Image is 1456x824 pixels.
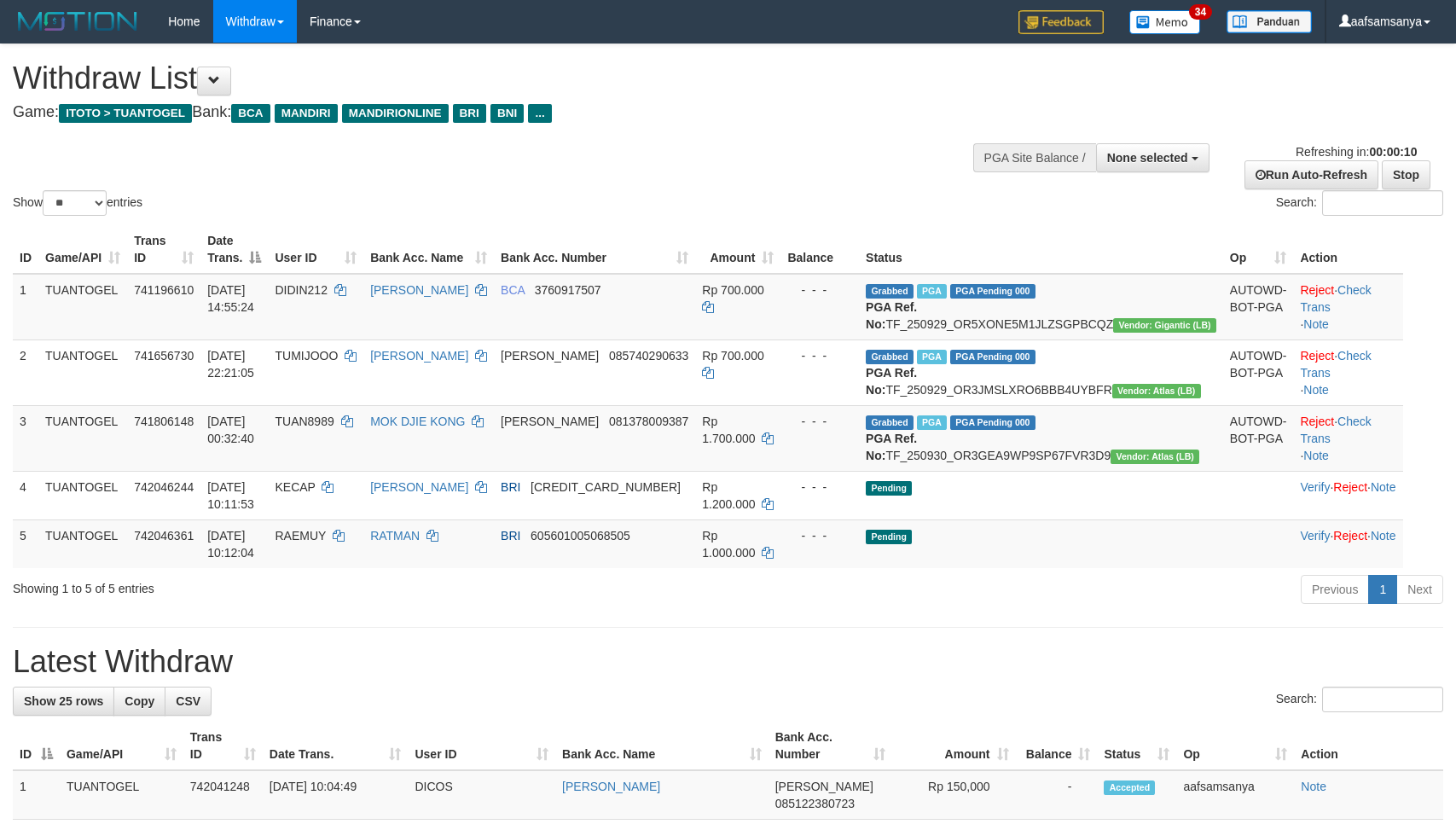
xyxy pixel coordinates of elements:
span: [DATE] 10:12:04 [207,529,254,560]
img: Button%20Memo.svg [1129,10,1201,34]
a: Note [1371,529,1396,543]
b: PGA Ref. No: [866,432,917,462]
th: Trans ID: activate to sort column ascending [127,225,200,274]
span: ITOTO > TUANTOGEL [59,104,192,123]
span: PGA Pending [950,415,1035,430]
td: TUANTOGEL [38,274,127,340]
span: 741196610 [134,283,194,297]
td: · · [1293,471,1402,519]
strong: 00:00:10 [1369,145,1417,159]
th: ID: activate to sort column descending [13,722,60,770]
td: 5 [13,519,38,568]
span: Grabbed [866,284,914,299]
a: Run Auto-Refresh [1244,160,1378,189]
td: · · [1293,339,1402,405]
th: Action [1294,722,1443,770]
span: TUAN8989 [275,415,334,428]
a: Check Trans [1300,283,1371,314]
span: 742046361 [134,529,194,543]
span: Rp 1.700.000 [702,415,755,445]
th: Op: activate to sort column ascending [1223,225,1294,274]
span: Refreshing in: [1296,145,1417,159]
th: User ID: activate to sort column ascending [408,722,555,770]
img: panduan.png [1227,10,1312,33]
input: Search: [1322,687,1443,712]
span: 741806148 [134,415,194,428]
span: Vendor URL: https://dashboard.q2checkout.com/secure [1111,450,1199,464]
td: · · [1293,519,1402,568]
th: Bank Acc. Name: activate to sort column ascending [555,722,769,770]
h4: Game: Bank: [13,104,954,121]
td: Rp 150,000 [892,770,1016,820]
button: None selected [1096,143,1209,172]
th: Bank Acc. Name: activate to sort column ascending [363,225,494,274]
a: Note [1303,383,1329,397]
a: [PERSON_NAME] [370,283,468,297]
span: [DATE] 00:32:40 [207,415,254,445]
a: Copy [113,687,165,716]
span: BRI [501,529,520,543]
img: MOTION_logo.png [13,9,142,34]
a: [PERSON_NAME] [370,480,468,494]
td: TUANTOGEL [38,519,127,568]
a: Note [1303,449,1329,462]
div: Showing 1 to 5 of 5 entries [13,573,594,597]
span: TUMIJOOO [275,349,338,363]
a: Verify [1300,480,1330,494]
div: - - - [787,347,852,364]
th: ID [13,225,38,274]
span: [DATE] 14:55:24 [207,283,254,314]
div: - - - [787,479,852,496]
div: - - - [787,413,852,430]
td: AUTOWD-BOT-PGA [1223,405,1294,471]
input: Search: [1322,190,1443,216]
span: ... [528,104,551,123]
span: DIDIN212 [275,283,327,297]
td: · · [1293,405,1402,471]
a: Note [1371,480,1396,494]
th: Balance: activate to sort column ascending [1016,722,1098,770]
span: Marked by aafyoumonoriya [917,284,947,299]
span: MANDIRIONLINE [342,104,449,123]
span: Pending [866,481,912,496]
span: Grabbed [866,415,914,430]
label: Show entries [13,190,142,216]
span: BRI [453,104,486,123]
a: Previous [1301,575,1369,604]
td: 1 [13,274,38,340]
th: User ID: activate to sort column ascending [268,225,363,274]
a: RATMAN [370,529,420,543]
th: Op: activate to sort column ascending [1176,722,1294,770]
td: TUANTOGEL [38,471,127,519]
td: aafsamsanya [1176,770,1294,820]
span: 741656730 [134,349,194,363]
span: Accepted [1104,780,1155,795]
span: [DATE] 10:11:53 [207,480,254,511]
th: Balance [780,225,859,274]
span: Copy 341001029689532 to clipboard [531,480,681,494]
a: 1 [1368,575,1397,604]
span: BCA [501,283,525,297]
span: CSV [176,694,200,708]
span: BCA [231,104,270,123]
a: Verify [1300,529,1330,543]
span: PGA Pending [950,350,1035,364]
span: Show 25 rows [24,694,103,708]
select: Showentries [43,190,107,216]
th: Date Trans.: activate to sort column descending [200,225,268,274]
span: Marked by aafchonlypin [917,415,947,430]
span: Copy 605601005068505 to clipboard [531,529,630,543]
th: Amount: activate to sort column ascending [892,722,1016,770]
td: 2 [13,339,38,405]
a: Reject [1300,349,1334,363]
a: Check Trans [1300,415,1371,445]
span: Copy 085740290633 to clipboard [609,349,688,363]
a: Reject [1300,415,1334,428]
a: Reject [1300,283,1334,297]
span: None selected [1107,151,1188,165]
b: PGA Ref. No: [866,300,917,331]
td: DICOS [408,770,555,820]
span: Rp 700.000 [702,283,763,297]
span: Grabbed [866,350,914,364]
span: Copy 081378009387 to clipboard [609,415,688,428]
